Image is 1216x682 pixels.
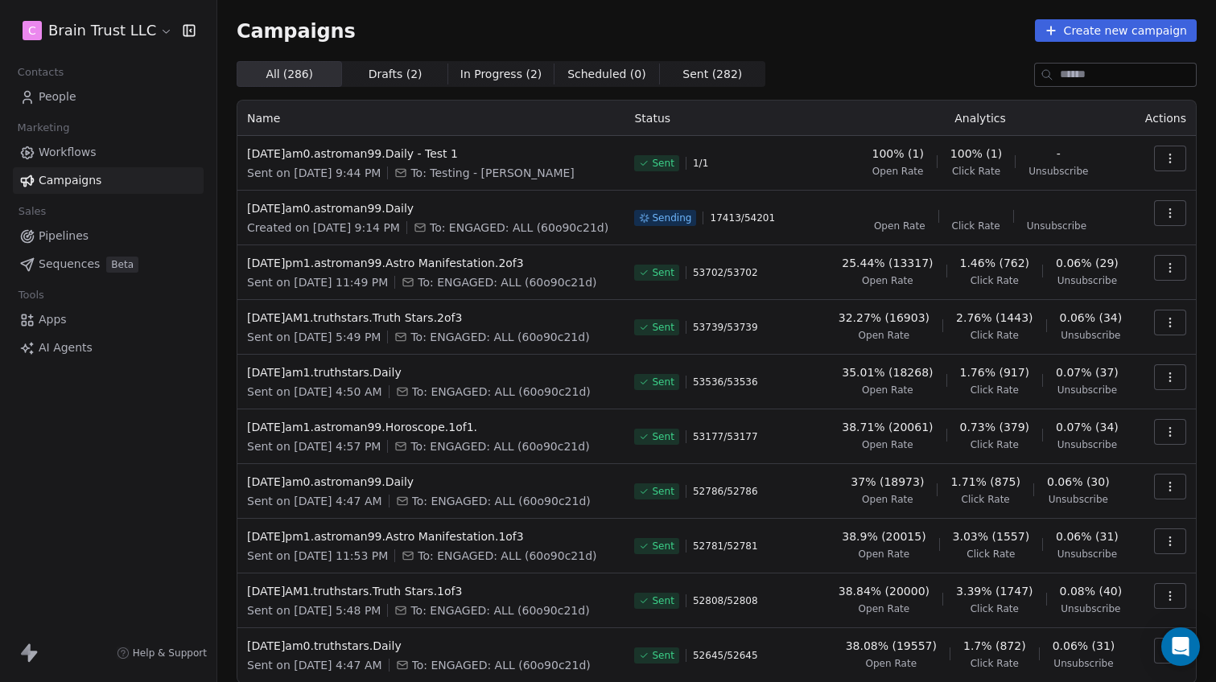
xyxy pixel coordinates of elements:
span: Drafts ( 2 ) [369,66,423,83]
span: Sales [11,199,53,224]
span: Marketing [10,116,76,140]
span: Sent ( 282 ) [682,66,742,83]
a: Help & Support [117,647,207,659]
span: 38.71% (20061) [842,419,933,435]
a: People [13,84,204,110]
span: Unsubscribe [1049,493,1108,506]
span: 0.06% (34) [1060,310,1123,326]
span: Open Rate [859,602,910,615]
div: Open Intercom Messenger [1161,627,1200,666]
span: Pipelines [39,228,89,244]
span: To: ENGAGED: ALL (60o90c21d) [418,274,596,290]
span: People [39,88,76,105]
span: - [1057,146,1061,162]
span: 0.07% (34) [1056,419,1119,435]
span: Sent [652,540,674,553]
span: Sent [652,485,674,498]
span: Open Rate [865,657,917,670]
span: 0.06% (30) [1047,474,1110,490]
span: [DATE]am1.astroman99.Horoscope.1of1. [247,419,615,435]
span: 0.06% (29) [1056,255,1119,271]
span: Sent on [DATE] 11:49 PM [247,274,388,290]
span: Tools [11,283,51,307]
span: To: ENGAGED: ALL (60o90c21d) [412,657,591,673]
span: Unsubscribe [1061,329,1120,342]
span: [DATE]pm1.astroman99.Astro Manifestation.1of3 [247,528,615,544]
span: Beta [106,257,138,273]
span: Open Rate [862,493,913,506]
span: Sent [652,157,674,170]
a: Campaigns [13,167,204,194]
span: To: ENGAGED: ALL (60o90c21d) [410,329,589,345]
span: Sent on [DATE] 4:57 PM [247,438,381,454]
span: 35.01% (18268) [842,364,933,380]
span: 53177 / 53177 [693,430,758,443]
span: To: ENGAGED: ALL (60o90c21d) [412,384,591,400]
a: Workflows [13,139,204,166]
span: 1.7% (872) [963,638,1026,654]
span: Created on [DATE] 9:14 PM [247,220,400,236]
span: To: ENGAGED: ALL (60o90c21d) [430,220,608,236]
span: Sent on [DATE] 5:49 PM [247,329,381,345]
span: Click Rate [971,329,1019,342]
span: Campaigns [39,172,101,189]
th: Status [624,101,826,136]
span: 3.03% (1557) [953,528,1029,544]
span: Click Rate [952,220,1000,232]
span: Click Rate [971,602,1019,615]
span: Sent on [DATE] 5:48 PM [247,602,381,618]
span: Unsubscribe [1053,657,1113,670]
span: 38.9% (20015) [842,528,925,544]
span: 1 / 1 [693,157,708,170]
span: 100% (1) [950,146,1002,162]
span: Click Rate [971,274,1019,287]
span: Unsubscribe [1061,602,1120,615]
span: Unsubscribe [1028,165,1088,178]
span: Unsubscribe [1027,220,1086,232]
span: Sent [652,649,674,662]
span: Click Rate [962,493,1010,506]
button: Create new campaign [1035,19,1197,42]
a: SequencesBeta [13,251,204,277]
span: Sent on [DATE] 4:50 AM [247,384,382,400]
span: 38.08% (19557) [846,638,937,654]
span: 25.44% (13317) [842,255,933,271]
span: Workflows [39,144,97,161]
span: 53536 / 53536 [693,376,758,388]
span: Sequences [39,256,100,273]
span: 53702 / 53702 [693,266,758,279]
span: Unsubscribe [1057,384,1117,396]
span: 2.76% (1443) [956,310,1033,326]
span: Scheduled ( 0 ) [567,66,646,83]
span: 0.73% (379) [960,419,1030,435]
span: 52781 / 52781 [693,540,758,553]
span: Click Rate [971,438,1019,451]
span: [DATE]am0.truthstars.Daily [247,638,615,654]
span: [DATE]AM1.truthstars.Truth Stars.1of3 [247,583,615,599]
span: [DATE]pm1.astroman99.Astro Manifestation.2of3 [247,255,615,271]
span: [DATE]AM1.truthstars.Truth Stars.2of3 [247,310,615,326]
span: Click Rate [967,548,1015,561]
span: 1.76% (917) [960,364,1030,380]
span: Sent on [DATE] 9:44 PM [247,165,381,181]
span: Click Rate [952,165,1000,178]
span: Sent on [DATE] 11:53 PM [247,548,388,564]
th: Name [237,101,624,136]
span: 1.71% (875) [950,474,1020,490]
span: Sending [652,212,691,224]
span: Open Rate [862,384,913,396]
span: Campaigns [237,19,356,42]
span: Sent [652,266,674,279]
span: 17413 / 54201 [710,212,775,224]
span: In Progress ( 2 ) [460,66,542,83]
span: 53739 / 53739 [693,321,758,334]
span: Open Rate [859,548,910,561]
span: To: ENGAGED: ALL (60o90c21d) [418,548,596,564]
span: To: ENGAGED: ALL (60o90c21d) [410,438,589,454]
span: 52808 / 52808 [693,594,758,607]
span: C [28,23,36,39]
button: CBrain Trust LLC [19,17,171,44]
span: Sent on [DATE] 4:47 AM [247,493,382,509]
span: [DATE]am0.astroman99.Daily [247,200,615,216]
span: 37% (18973) [851,474,924,490]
